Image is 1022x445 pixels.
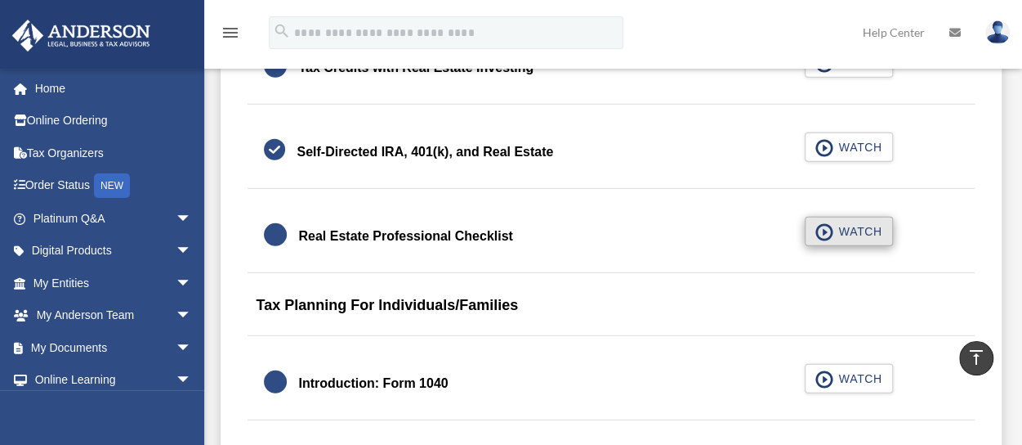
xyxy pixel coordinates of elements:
[11,169,216,203] a: Order StatusNEW
[264,217,957,256] a: Real Estate Professional Checklist WATCH
[834,223,882,240] span: WATCH
[11,72,216,105] a: Home
[7,20,155,52] img: Anderson Advisors Platinum Portal
[11,105,216,137] a: Online Ordering
[11,137,216,169] a: Tax Organizers
[11,299,216,332] a: My Anderson Teamarrow_drop_down
[176,235,208,268] span: arrow_drop_down
[959,341,993,375] a: vertical_align_top
[11,202,216,235] a: Platinum Q&Aarrow_drop_down
[834,139,882,155] span: WATCH
[248,285,974,336] div: Tax Planning For Individuals/Families
[966,348,986,367] i: vertical_align_top
[273,22,291,40] i: search
[221,29,240,43] a: menu
[176,364,208,398] span: arrow_drop_down
[985,20,1010,44] img: User Pic
[176,267,208,300] span: arrow_drop_down
[176,331,208,365] span: arrow_drop_down
[297,141,553,164] div: Self-Directed IRA, 401(k), and Real Estate
[805,217,893,246] button: WATCH
[11,364,216,397] a: Online Learningarrow_drop_down
[298,225,512,248] div: Real Estate Professional Checklist
[834,371,882,387] span: WATCH
[221,23,240,43] i: menu
[11,331,216,364] a: My Documentsarrow_drop_down
[805,133,893,162] button: WATCH
[176,299,208,333] span: arrow_drop_down
[805,364,893,393] button: WATCH
[298,372,448,395] div: Introduction: Form 1040
[176,202,208,236] span: arrow_drop_down
[264,364,957,403] a: Introduction: Form 1040 WATCH
[11,235,216,267] a: Digital Productsarrow_drop_down
[264,133,957,172] a: Self-Directed IRA, 401(k), and Real Estate WATCH
[11,267,216,299] a: My Entitiesarrow_drop_down
[94,173,130,198] div: NEW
